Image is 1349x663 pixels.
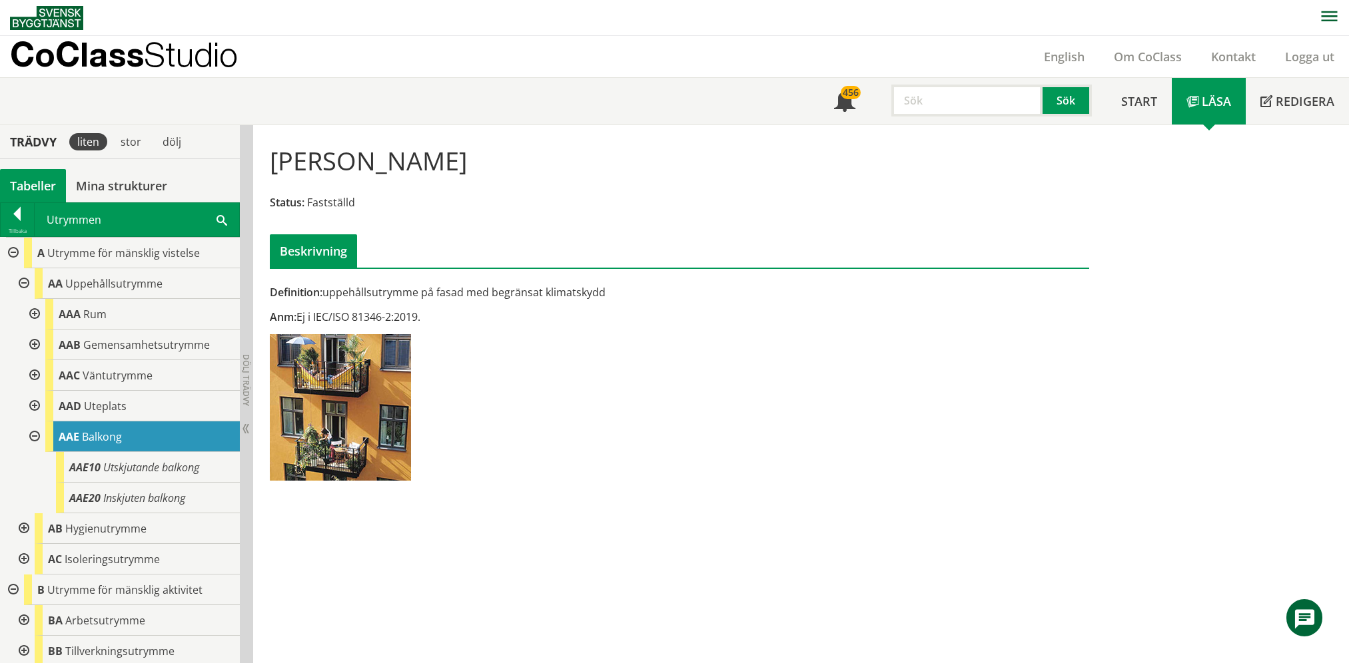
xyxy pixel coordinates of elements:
[59,368,80,383] span: AAC
[270,146,467,175] h1: [PERSON_NAME]
[270,285,322,300] span: Definition:
[83,368,153,383] span: Väntutrymme
[65,552,160,566] span: Isoleringsutrymme
[1172,78,1246,124] a: Läsa
[155,133,189,150] div: dölj
[48,613,63,628] span: BA
[59,429,79,444] span: AAE
[1099,49,1196,65] a: Om CoClass
[48,521,63,536] span: AB
[113,133,149,150] div: stor
[270,285,809,300] div: uppehållsutrymme på fasad med begränsat klimatskydd
[65,521,147,536] span: Hygienutrymme
[65,644,175,658] span: Tillverkningsutrymme
[144,35,238,74] span: Studio
[83,307,107,322] span: Rum
[69,491,101,505] span: AAE20
[47,582,203,597] span: Utrymme för mänsklig aktivitet
[1,226,34,236] div: Tillbaka
[103,491,185,505] span: Inskjuten balkong
[59,399,81,413] span: AAD
[841,86,861,99] div: 456
[59,307,81,322] span: AAA
[1107,78,1172,124] a: Start
[10,36,266,77] a: CoClassStudio
[69,460,101,475] span: AAE10
[819,78,870,124] a: 456
[270,310,809,324] div: Ej i IEC/ISO 81346-2:2019.
[10,6,83,30] img: Svensk Byggtjänst
[37,582,45,597] span: B
[270,334,411,481] img: aae-balkong.jpg
[1270,49,1349,65] a: Logga ut
[891,85,1043,116] input: Sök
[1246,78,1349,124] a: Redigera
[35,203,239,236] div: Utrymmen
[240,354,252,406] span: Dölj trädvy
[59,337,81,352] span: AAB
[270,195,304,210] span: Status:
[1276,93,1334,109] span: Redigera
[1121,93,1157,109] span: Start
[65,613,145,628] span: Arbetsutrymme
[1202,93,1231,109] span: Läsa
[69,133,107,150] div: liten
[103,460,199,475] span: Utskjutande balkong
[3,134,64,149] div: Trädvy
[1043,85,1092,116] button: Sök
[66,169,177,202] a: Mina strukturer
[48,552,62,566] span: AC
[270,234,357,268] div: Beskrivning
[270,310,296,324] span: Anm:
[84,399,127,413] span: Uteplats
[1029,49,1099,65] a: English
[834,92,855,113] span: Notifikationer
[48,276,63,291] span: AA
[307,195,355,210] span: Fastställd
[47,246,200,260] span: Utrymme för mänsklig vistelse
[65,276,163,291] span: Uppehållsutrymme
[83,337,210,352] span: Gemensamhetsutrymme
[1196,49,1270,65] a: Kontakt
[82,429,122,444] span: Balkong
[37,246,45,260] span: A
[217,212,227,226] span: Sök i tabellen
[48,644,63,658] span: BB
[10,47,238,62] p: CoClass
